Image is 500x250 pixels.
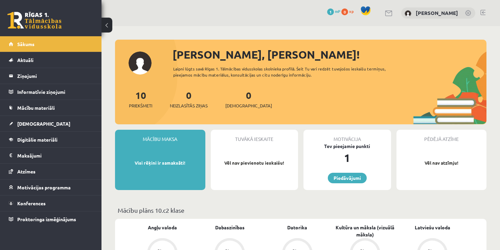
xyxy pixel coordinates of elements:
a: Dabaszinības [215,224,245,231]
a: 0[DEMOGRAPHIC_DATA] [225,89,272,109]
legend: Maksājumi [17,148,93,163]
span: Digitālie materiāli [17,137,58,143]
div: Tev pieejamie punkti [303,143,391,150]
span: Priekšmeti [129,102,152,109]
a: 10Priekšmeti [129,89,152,109]
div: Motivācija [303,130,391,143]
a: Informatīvie ziņojumi [9,84,93,100]
a: Rīgas 1. Tālmācības vidusskola [7,12,62,29]
span: mP [335,8,340,14]
span: Neizlasītās ziņas [170,102,208,109]
span: Motivācijas programma [17,184,71,190]
a: 0 xp [341,8,357,14]
a: Angļu valoda [148,224,177,231]
span: 0 [341,8,348,15]
div: Pēdējā atzīme [396,130,487,143]
span: xp [349,8,354,14]
span: Proktoringa izmēģinājums [17,216,76,222]
p: Vēl nav pievienotu ieskaišu! [214,160,295,166]
span: Konferences [17,200,46,206]
a: Piedāvājumi [328,173,367,183]
span: Mācību materiāli [17,105,55,111]
a: Maksājumi [9,148,93,163]
a: Motivācijas programma [9,180,93,195]
div: Tuvākā ieskaite [211,130,298,143]
a: Ziņojumi [9,68,93,84]
a: Aktuāli [9,52,93,68]
div: Mācību maksa [115,130,205,143]
p: Visi rēķini ir samaksāti! [118,160,202,166]
a: Mācību materiāli [9,100,93,116]
a: [PERSON_NAME] [416,9,458,16]
span: 1 [327,8,334,15]
div: 1 [303,150,391,166]
span: Sākums [17,41,35,47]
a: [DEMOGRAPHIC_DATA] [9,116,93,131]
img: Darja Vasiļevska [405,10,411,17]
span: [DEMOGRAPHIC_DATA] [17,121,70,127]
a: Sākums [9,36,93,52]
a: Digitālie materiāli [9,132,93,147]
a: Kultūra un māksla (vizuālā māksla) [331,224,399,238]
p: Mācību plāns 10.c2 klase [118,206,484,215]
legend: Informatīvie ziņojumi [17,84,93,100]
div: Laipni lūgts savā Rīgas 1. Tālmācības vidusskolas skolnieka profilā. Šeit Tu vari redzēt tuvojošo... [173,66,396,78]
a: Konferences [9,195,93,211]
legend: Ziņojumi [17,68,93,84]
a: 1 mP [327,8,340,14]
a: Latviešu valoda [415,224,450,231]
a: Datorika [287,224,307,231]
span: [DEMOGRAPHIC_DATA] [225,102,272,109]
a: Atzīmes [9,164,93,179]
p: Vēl nav atzīmju! [400,160,483,166]
span: Atzīmes [17,168,36,174]
div: [PERSON_NAME], [PERSON_NAME]! [173,46,486,63]
span: Aktuāli [17,57,33,63]
a: Proktoringa izmēģinājums [9,211,93,227]
a: 0Neizlasītās ziņas [170,89,208,109]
